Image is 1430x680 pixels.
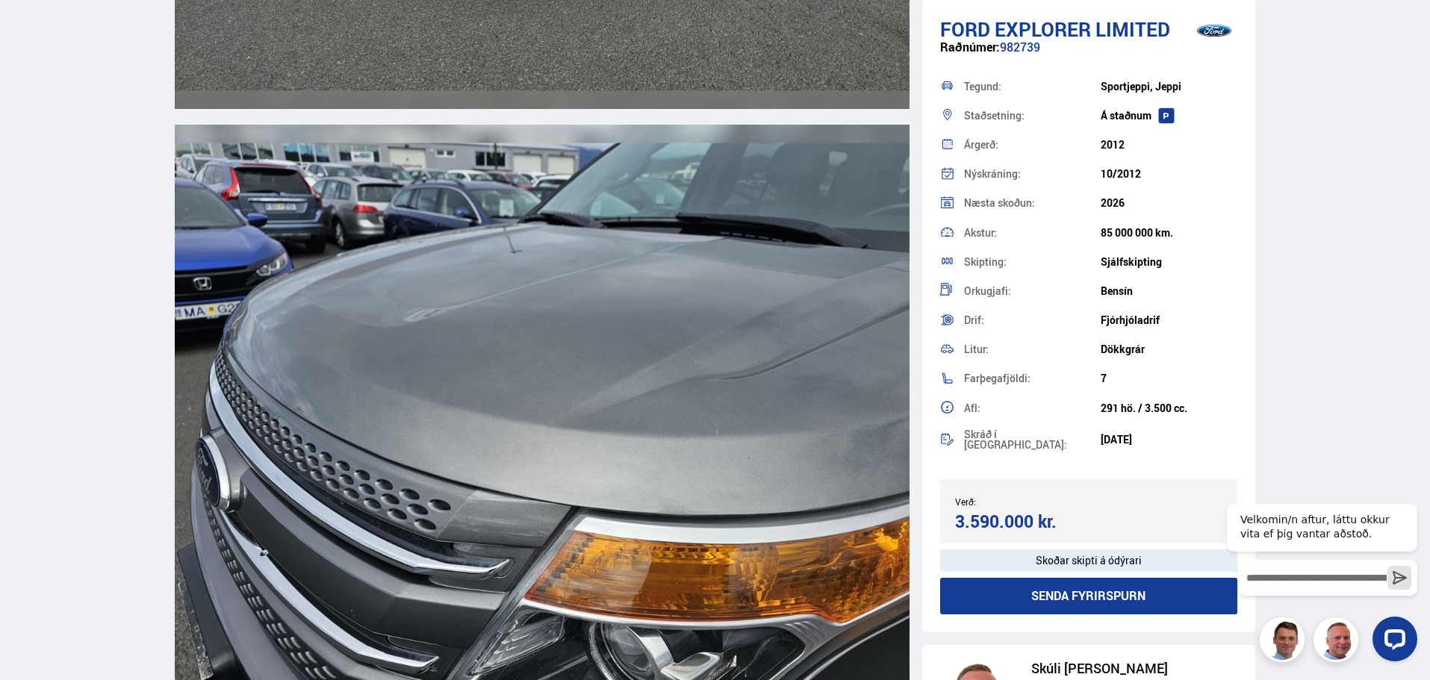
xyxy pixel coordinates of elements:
[964,315,1101,325] div: Drif:
[964,140,1101,150] div: Árgerð:
[940,40,1238,69] div: 982739
[1101,81,1237,93] div: Sportjeppi, Jeppi
[964,228,1101,238] div: Akstur:
[940,549,1238,572] div: Skoðar skipti á ódýrari
[1101,168,1237,180] div: 10/2012
[1101,197,1237,209] div: 2026
[964,169,1101,179] div: Nýskráning:
[964,344,1101,355] div: Litur:
[1101,139,1237,151] div: 2012
[1101,285,1237,297] div: Bensín
[1101,372,1237,384] div: 7
[964,373,1101,384] div: Farþegafjöldi:
[964,257,1101,267] div: Skipting:
[955,511,1084,531] div: 3.590.000 kr.
[1101,402,1237,414] div: 291 hö. / 3.500 cc.
[1101,314,1237,326] div: Fjórhjóladrif
[1101,227,1237,239] div: 85 000 000 km.
[1031,661,1219,676] div: Skúli [PERSON_NAME]
[940,16,990,43] span: Ford
[1101,434,1237,446] div: [DATE]
[940,39,1000,55] span: Raðnúmer:
[964,198,1101,208] div: Næsta skoðun:
[1101,256,1237,268] div: Sjálfskipting
[964,286,1101,296] div: Orkugjafi:
[1101,110,1237,122] div: Á staðnum
[1184,7,1244,54] img: brand logo
[1101,343,1237,355] div: Dökkgrár
[964,81,1101,92] div: Tegund:
[955,496,1089,507] div: Verð:
[940,578,1238,614] button: Senda fyrirspurn
[1215,476,1423,673] iframe: LiveChat chat widget
[995,16,1170,43] span: Explorer LIMITED
[964,429,1101,450] div: Skráð í [GEOGRAPHIC_DATA]:
[964,403,1101,414] div: Afl:
[964,110,1101,121] div: Staðsetning:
